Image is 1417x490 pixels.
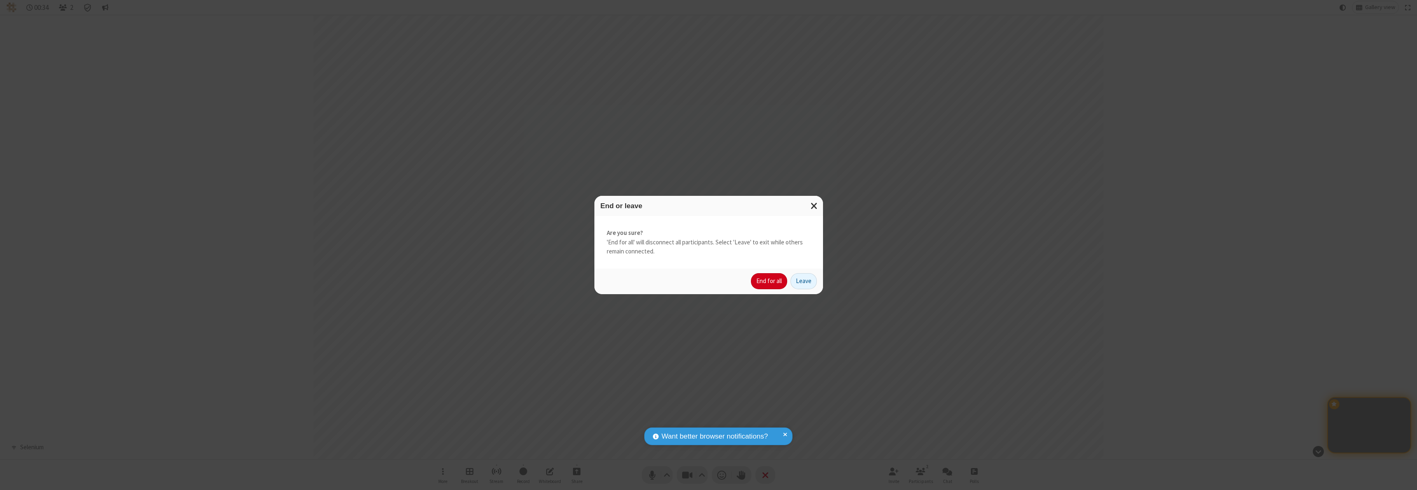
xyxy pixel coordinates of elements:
[806,196,823,216] button: Close modal
[607,228,811,238] strong: Are you sure?
[662,431,768,442] span: Want better browser notifications?
[594,216,823,269] div: 'End for all' will disconnect all participants. Select 'Leave' to exit while others remain connec...
[601,202,817,210] h3: End or leave
[790,273,817,290] button: Leave
[751,273,787,290] button: End for all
